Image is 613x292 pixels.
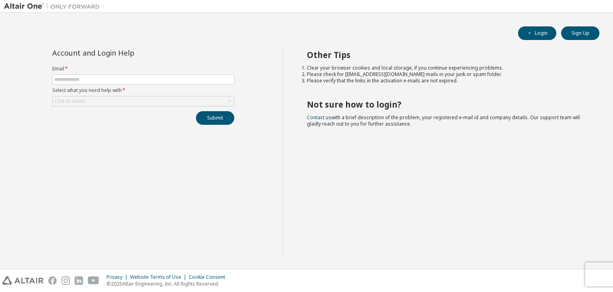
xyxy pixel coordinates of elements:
span: with a brief description of the problem, your registered e-mail id and company details. Our suppo... [307,114,580,127]
div: Website Terms of Use [130,274,189,280]
button: Sign Up [561,26,599,40]
a: Contact us [307,114,331,121]
img: instagram.svg [61,276,70,285]
img: facebook.svg [48,276,57,285]
label: Email [52,66,234,72]
label: Select what you need help with [52,87,234,94]
div: Privacy [107,274,130,280]
li: Please check for [EMAIL_ADDRESS][DOMAIN_NAME] mails in your junk or spam folder. [307,71,585,78]
div: Cookie Consent [189,274,230,280]
img: youtube.svg [88,276,99,285]
button: Submit [196,111,234,125]
h2: Other Tips [307,50,585,60]
p: © 2025 Altair Engineering, Inc. All Rights Reserved. [107,280,230,287]
li: Please verify that the links in the activation e-mails are not expired. [307,78,585,84]
img: Altair One [4,2,104,10]
button: Login [518,26,556,40]
div: Account and Login Help [52,50,198,56]
img: linkedin.svg [75,276,83,285]
div: Click to select [54,98,85,104]
img: altair_logo.svg [2,276,44,285]
div: Click to select [53,96,234,106]
li: Clear your browser cookies and local storage, if you continue experiencing problems. [307,65,585,71]
h2: Not sure how to login? [307,99,585,110]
